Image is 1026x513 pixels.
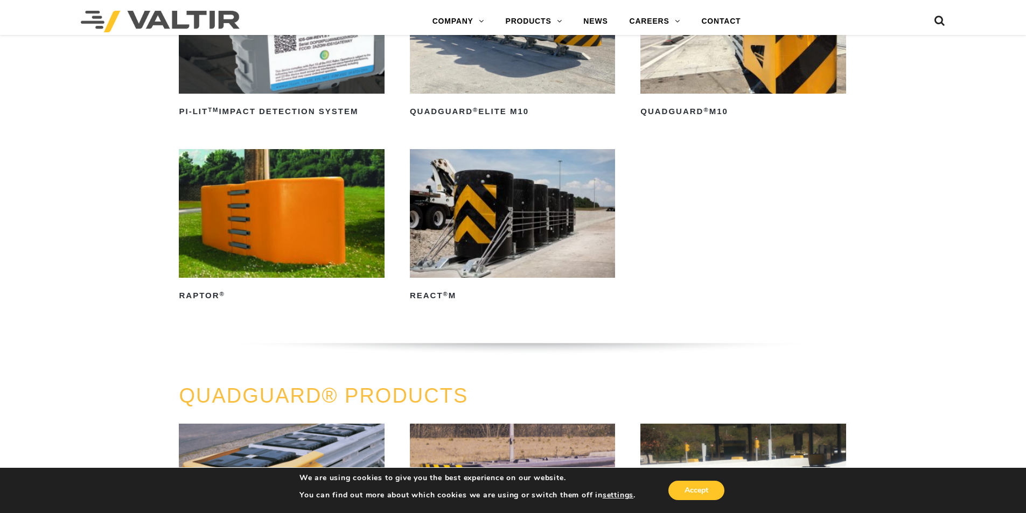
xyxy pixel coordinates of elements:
[690,11,751,32] a: CONTACT
[179,384,468,407] a: QUADGUARD® PRODUCTS
[299,490,636,500] p: You can find out more about which cookies we are using or switch them off in .
[299,473,636,483] p: We are using cookies to give you the best experience on our website.
[603,490,633,500] button: settings
[208,107,219,113] sup: TM
[495,11,573,32] a: PRODUCTS
[443,291,449,297] sup: ®
[640,103,846,121] h2: QuadGuard M10
[220,291,225,297] sup: ®
[668,481,724,500] button: Accept
[81,11,240,32] img: Valtir
[573,11,618,32] a: NEWS
[410,149,615,304] a: REACT®M
[179,149,384,304] a: RAPTOR®
[473,107,478,113] sup: ®
[703,107,709,113] sup: ®
[410,287,615,305] h2: REACT M
[179,103,384,121] h2: PI-LIT Impact Detection System
[410,103,615,121] h2: QuadGuard Elite M10
[179,287,384,305] h2: RAPTOR
[619,11,691,32] a: CAREERS
[422,11,495,32] a: COMPANY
